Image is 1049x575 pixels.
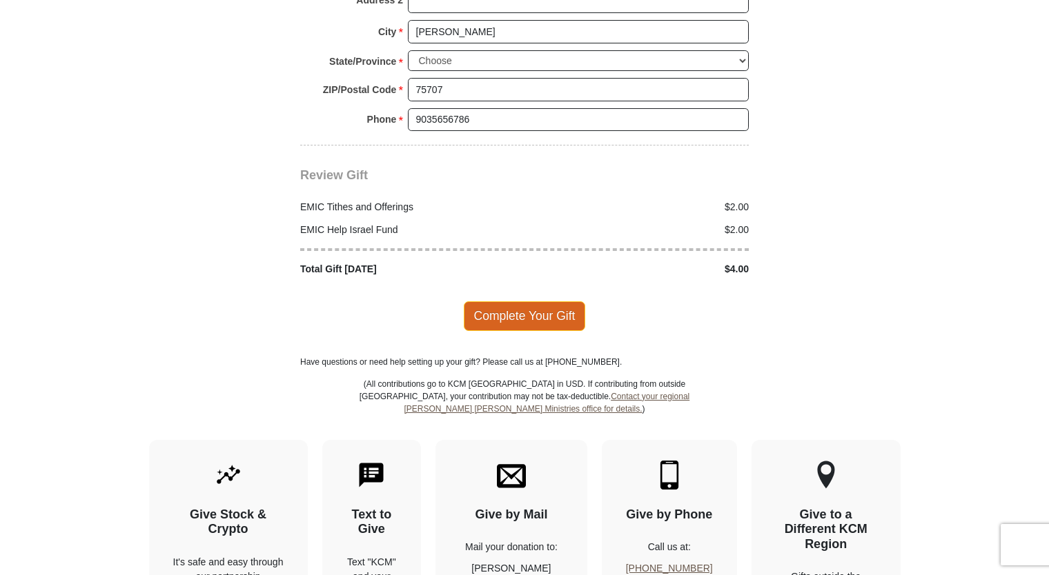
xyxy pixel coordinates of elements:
h4: Text to Give [346,507,398,537]
div: $4.00 [524,262,756,276]
strong: Phone [367,110,397,129]
span: Complete Your Gift [464,301,586,330]
div: $2.00 [524,223,756,237]
h4: Give Stock & Crypto [173,507,284,537]
p: Call us at: [626,540,713,554]
strong: ZIP/Postal Code [323,80,397,99]
div: $2.00 [524,200,756,214]
a: Contact your regional [PERSON_NAME] [PERSON_NAME] Ministries office for details. [404,392,689,414]
a: [PHONE_NUMBER] [626,563,713,574]
img: mobile.svg [655,461,684,490]
span: Review Gift [300,168,368,182]
strong: City [378,22,396,41]
p: Have questions or need help setting up your gift? Please call us at [PHONE_NUMBER]. [300,356,749,368]
img: other-region [816,461,836,490]
h4: Give by Mail [460,507,563,523]
p: Mail your donation to: [460,540,563,554]
h4: Give by Phone [626,507,713,523]
div: Total Gift [DATE] [293,262,525,276]
img: text-to-give.svg [357,461,386,490]
h4: Give to a Different KCM Region [776,507,876,552]
p: (All contributions go to KCM [GEOGRAPHIC_DATA] in USD. If contributing from outside [GEOGRAPHIC_D... [359,378,690,440]
img: envelope.svg [497,461,526,490]
div: EMIC Help Israel Fund [293,223,525,237]
div: EMIC Tithes and Offerings [293,200,525,214]
strong: State/Province [329,52,396,71]
img: give-by-stock.svg [214,461,243,490]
